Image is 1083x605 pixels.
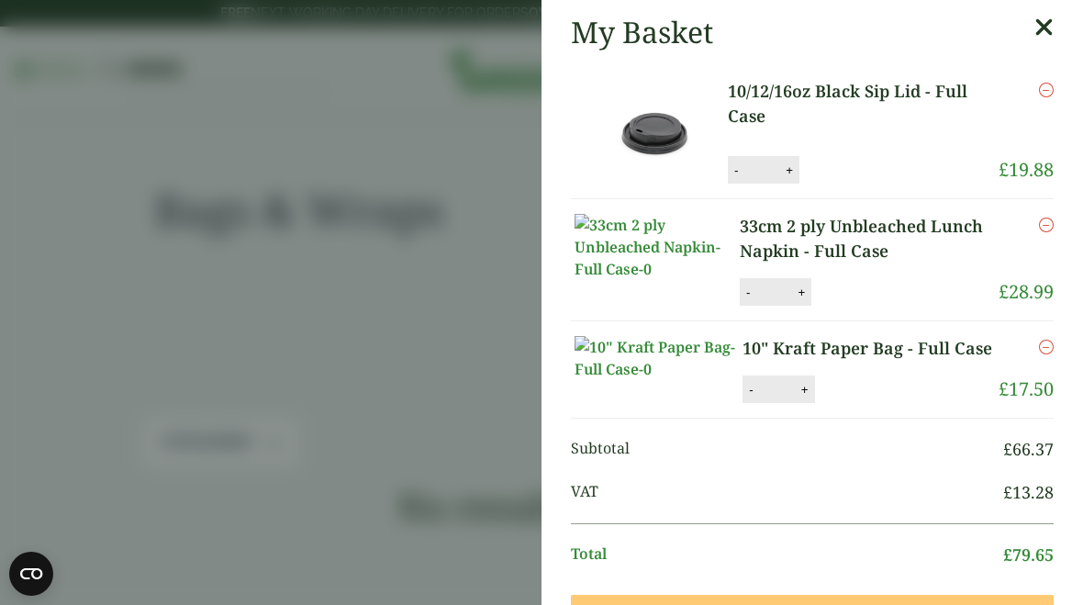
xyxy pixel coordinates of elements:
span: £ [1003,438,1012,460]
span: £ [1003,481,1012,503]
bdi: 19.88 [999,157,1054,182]
button: - [743,382,758,398]
button: - [741,285,755,300]
button: + [780,162,798,178]
button: - [729,162,743,178]
img: 33cm 2 ply Unbleached Napkin-Full Case-0 [575,214,740,280]
button: Open CMP widget [9,552,53,596]
button: + [796,382,814,398]
span: Subtotal [571,437,1003,462]
a: Remove this item [1039,214,1054,236]
bdi: 17.50 [999,376,1054,401]
a: Remove this item [1039,79,1054,101]
a: Remove this item [1039,336,1054,358]
span: Total [571,543,1003,567]
a: 10/12/16oz Black Sip Lid - Full Case [728,79,999,129]
span: £ [999,157,1009,182]
img: 10" Kraft Paper Bag-Full Case-0 [575,336,740,380]
a: 33cm 2 ply Unbleached Lunch Napkin - Full Case [740,214,999,263]
bdi: 79.65 [1003,543,1054,566]
span: £ [999,279,1009,304]
h2: My Basket [571,15,713,50]
bdi: 13.28 [1003,481,1054,503]
span: £ [1003,543,1012,566]
bdi: 66.37 [1003,438,1054,460]
bdi: 28.99 [999,279,1054,304]
a: 10" Kraft Paper Bag - Full Case [742,336,995,361]
span: £ [999,376,1009,401]
button: + [792,285,810,300]
span: VAT [571,480,1003,505]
